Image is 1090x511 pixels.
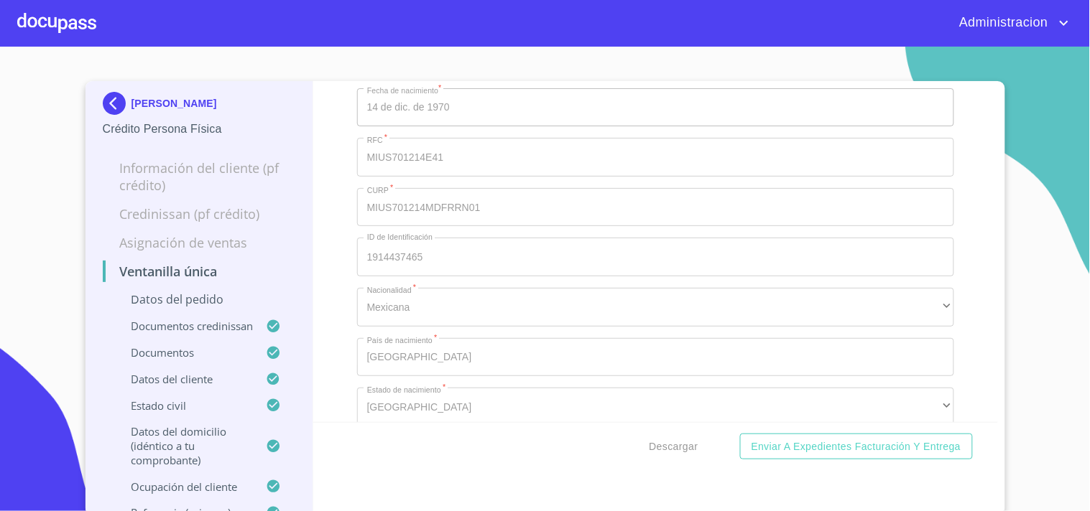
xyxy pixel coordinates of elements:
p: [PERSON_NAME] [131,98,217,109]
p: Documentos CrediNissan [103,319,267,333]
span: Descargar [650,438,698,456]
p: Datos del cliente [103,372,267,386]
p: Información del cliente (PF crédito) [103,159,296,194]
button: Enviar a Expedientes Facturación y Entrega [740,433,973,460]
p: Documentos [103,345,267,360]
img: Docupass spot blue [103,92,131,115]
p: Credinissan (PF crédito) [103,205,296,222]
p: Crédito Persona Física [103,121,296,138]
div: [GEOGRAPHIC_DATA] [357,388,954,426]
span: Administracion [948,11,1056,34]
p: Ocupación del Cliente [103,479,267,494]
p: Datos del domicilio (idéntico a tu comprobante) [103,424,267,467]
p: Asignación de Ventas [103,234,296,251]
p: Datos del pedido [103,291,296,307]
p: Ventanilla única [103,263,296,280]
p: Estado civil [103,398,267,413]
button: Descargar [644,433,704,460]
span: Enviar a Expedientes Facturación y Entrega [752,438,961,456]
button: account of current user [948,11,1073,34]
div: [PERSON_NAME] [103,92,296,121]
div: Mexicana [357,288,954,327]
